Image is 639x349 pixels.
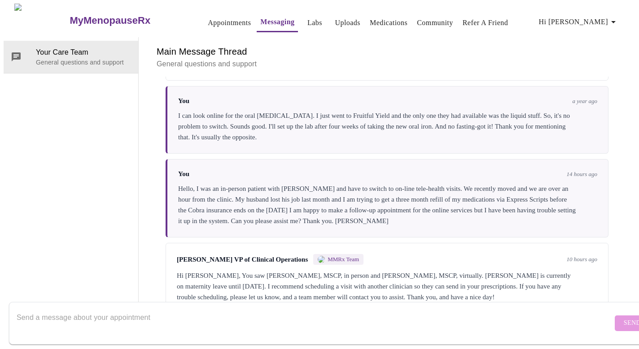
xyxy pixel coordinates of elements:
[178,170,189,178] span: You
[14,4,69,37] img: MyMenopauseRx Logo
[366,14,411,32] button: Medications
[566,171,597,178] span: 14 hours ago
[36,47,131,58] span: Your Care Team
[69,5,186,36] a: MyMenopauseRx
[566,256,597,263] span: 10 hours ago
[204,14,254,32] button: Appointments
[260,16,294,28] a: Messaging
[417,17,453,29] a: Community
[370,17,407,29] a: Medications
[535,13,622,31] button: Hi [PERSON_NAME]
[318,256,325,263] img: MMRX
[157,44,617,59] h6: Main Message Thread
[4,41,138,73] div: Your Care TeamGeneral questions and support
[157,59,617,69] p: General questions and support
[572,98,597,105] span: a year ago
[328,256,359,263] span: MMRx Team
[300,14,329,32] button: Labs
[70,15,150,26] h3: MyMenopauseRx
[36,58,131,67] p: General questions and support
[177,256,308,263] span: [PERSON_NAME] VP of Clinical Operations
[178,110,597,142] div: I can look online for the oral [MEDICAL_DATA]. I just went to Fruitful Yield and the only one the...
[413,14,457,32] button: Community
[463,17,508,29] a: Refer a Friend
[539,16,619,28] span: Hi [PERSON_NAME]
[335,17,360,29] a: Uploads
[177,270,597,302] div: Hi [PERSON_NAME], You saw [PERSON_NAME], MSCP, in person and [PERSON_NAME], MSCP, virtually. [PER...
[178,97,189,105] span: You
[17,309,613,337] textarea: Send a message about your appointment
[331,14,364,32] button: Uploads
[178,183,597,226] div: Hello, I was an in-person patient with [PERSON_NAME] and have to switch to on-line tele-health vi...
[459,14,512,32] button: Refer a Friend
[208,17,251,29] a: Appointments
[307,17,322,29] a: Labs
[257,13,298,32] button: Messaging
